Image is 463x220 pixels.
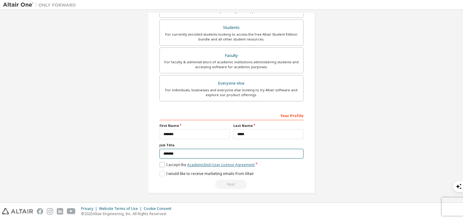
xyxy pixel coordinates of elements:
div: Read and acccept EULA to continue [159,180,304,189]
img: linkedin.svg [57,208,63,215]
div: Students [163,23,300,32]
p: © 2025 Altair Engineering, Inc. All Rights Reserved. [81,211,175,216]
a: Academic End-User License Agreement [187,162,255,167]
div: For currently enrolled students looking to access the free Altair Student Edition bundle and all ... [163,32,300,42]
div: Your Profile [159,110,304,120]
label: I accept the [159,162,255,167]
img: Altair One [3,2,79,8]
label: Last Name [233,123,304,128]
div: For faculty & administrators of academic institutions administering students and accessing softwa... [163,60,300,69]
img: youtube.svg [67,208,76,215]
label: I would like to receive marketing emails from Altair [159,171,254,176]
div: Website Terms of Use [99,206,144,211]
img: altair_logo.svg [2,208,33,215]
label: Job Title [159,143,304,148]
label: First Name [159,123,230,128]
img: instagram.svg [47,208,53,215]
div: Privacy [81,206,99,211]
img: facebook.svg [37,208,43,215]
div: Everyone else [163,79,300,88]
div: Cookie Consent [144,206,175,211]
div: For individuals, businesses and everyone else looking to try Altair software and explore our prod... [163,88,300,97]
div: Faculty [163,51,300,60]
